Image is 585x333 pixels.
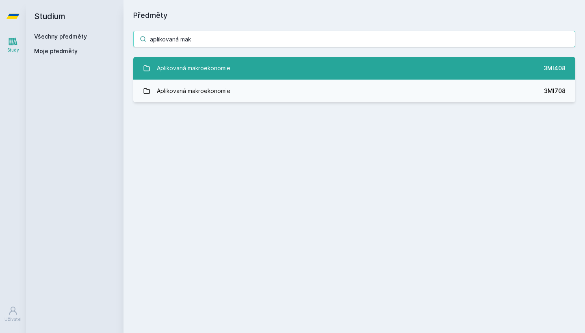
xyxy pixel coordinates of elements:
[2,32,24,57] a: Study
[2,302,24,327] a: Uživatel
[34,47,78,55] span: Moje předměty
[34,33,87,40] a: Všechny předměty
[544,64,565,72] div: 3MI408
[133,80,575,102] a: Aplikovaná makroekonomie 3MI708
[544,87,565,95] div: 3MI708
[4,316,22,322] div: Uživatel
[133,31,575,47] input: Název nebo ident předmětu…
[133,10,575,21] h1: Předměty
[7,47,19,53] div: Study
[157,83,230,99] div: Aplikovaná makroekonomie
[133,57,575,80] a: Aplikovaná makroekonomie 3MI408
[157,60,230,76] div: Aplikovaná makroekonomie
